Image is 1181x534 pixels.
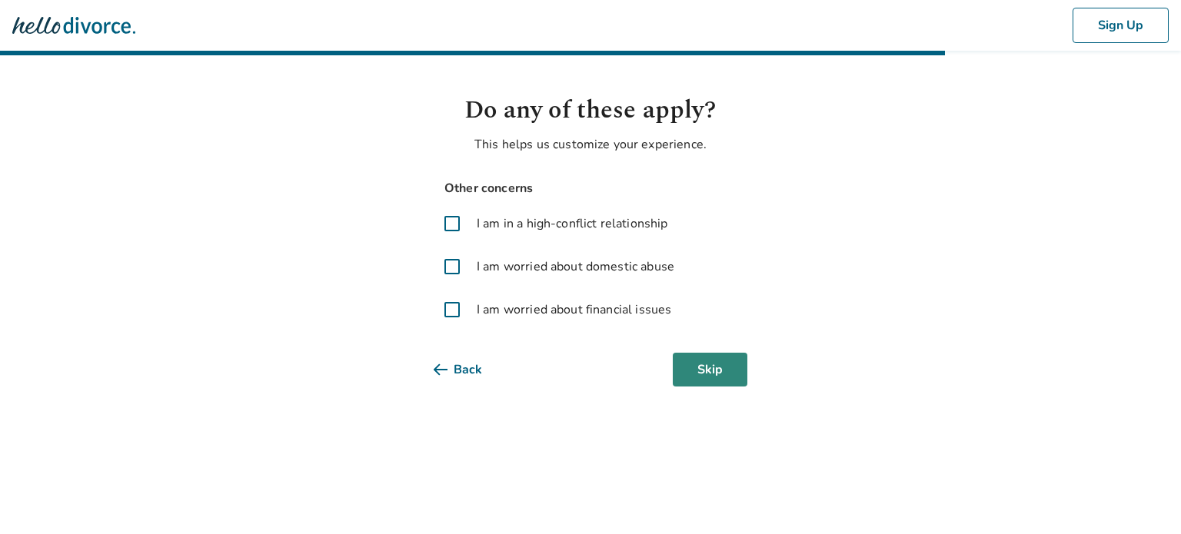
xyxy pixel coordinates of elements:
[477,300,671,319] span: I am worried about financial issues
[434,135,747,154] p: This helps us customize your experience.
[434,353,507,386] button: Back
[434,92,747,129] h1: Do any of these apply?
[477,214,667,233] span: I am in a high-conflict relationship
[673,353,747,386] button: Skip
[434,178,747,199] span: Other concerns
[12,10,135,41] img: Hello Divorce Logo
[1073,8,1169,43] button: Sign Up
[477,257,674,276] span: I am worried about domestic abuse
[1104,460,1181,534] iframe: Chat Widget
